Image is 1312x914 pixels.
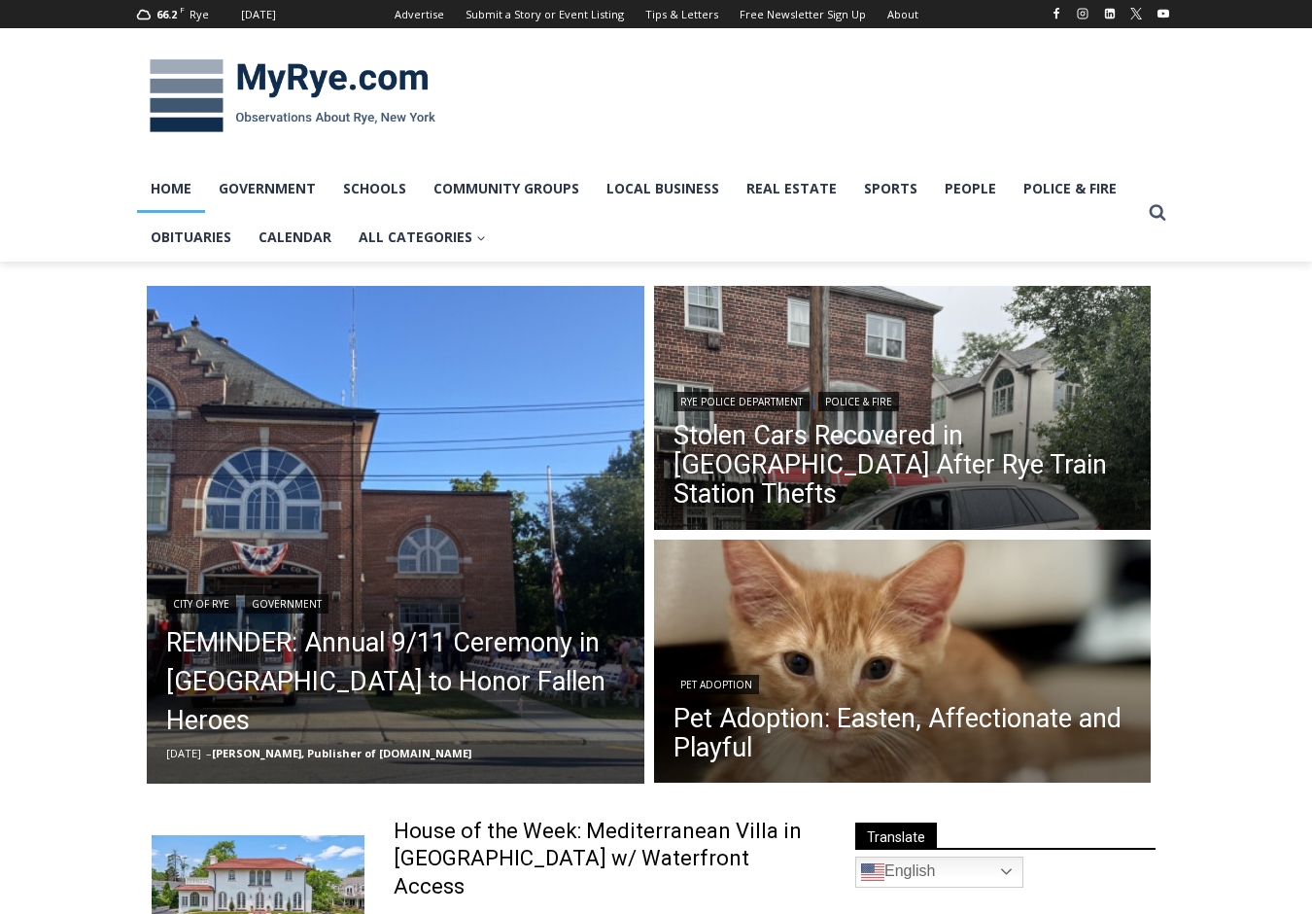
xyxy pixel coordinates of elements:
a: Government [205,164,329,213]
img: MyRye.com [137,46,448,147]
a: Sports [850,164,931,213]
a: Stolen Cars Recovered in [GEOGRAPHIC_DATA] After Rye Train Station Thefts [673,421,1132,509]
span: – [206,746,212,760]
a: City of Rye [166,594,236,614]
a: Instagram [1071,2,1094,25]
div: [DATE] [241,6,276,23]
div: | [166,590,625,614]
a: Schools [329,164,420,213]
a: Real Estate [733,164,850,213]
img: (PHOTO: The City of Rye 9-11 ceremony on Wednesday, September 11, 2024. It was the 23rd anniversa... [147,286,644,784]
a: Local Business [593,164,733,213]
a: Rye Police Department [673,392,810,411]
a: [PERSON_NAME], Publisher of [DOMAIN_NAME] [212,746,471,760]
a: Read More REMINDER: Annual 9/11 Ceremony in Rye to Honor Fallen Heroes [147,286,644,784]
a: Read More Stolen Cars Recovered in Bronx After Rye Train Station Thefts [654,286,1152,535]
a: English [855,857,1023,888]
span: F [180,4,185,15]
a: House of the Week: Mediterranean Villa in [GEOGRAPHIC_DATA] w/ Waterfront Access [394,818,820,901]
img: [PHOTO: Easten] [654,540,1152,789]
span: All Categories [359,227,486,248]
a: Community Groups [420,164,593,213]
a: All Categories [345,213,500,262]
a: Linkedin [1098,2,1122,25]
a: Obituaries [137,213,245,262]
a: Calendar [245,213,345,262]
span: 66.2 [156,7,177,21]
nav: Primary Navigation [137,164,1140,263]
a: Home [137,164,205,213]
a: REMINDER: Annual 9/11 Ceremony in [GEOGRAPHIC_DATA] to Honor Fallen Heroes [166,623,625,740]
div: Rye [190,6,209,23]
a: Read More Pet Adoption: Easten, Affectionate and Playful [654,540,1152,789]
a: YouTube [1152,2,1175,25]
time: [DATE] [166,746,201,760]
img: (PHOTO: This Ford Edge was stolen from the Rye Metro North train station on Tuesday, September 9,... [654,286,1152,535]
img: en [861,861,884,884]
span: Translate [855,823,937,849]
div: | [673,388,1132,411]
a: Pet Adoption [673,675,759,694]
a: Government [245,594,328,614]
button: View Search Form [1140,195,1175,230]
a: People [931,164,1010,213]
a: Police & Fire [1010,164,1130,213]
a: Facebook [1045,2,1068,25]
a: Pet Adoption: Easten, Affectionate and Playful [673,704,1132,762]
a: X [1124,2,1148,25]
a: Police & Fire [818,392,899,411]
